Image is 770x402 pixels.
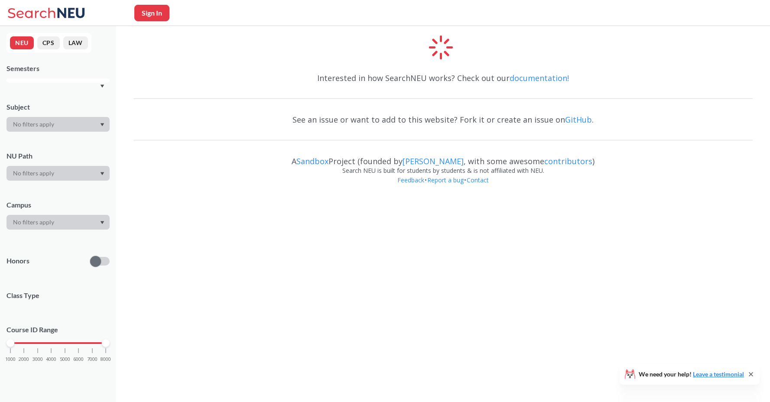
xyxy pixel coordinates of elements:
[296,156,328,166] a: Sandbox
[6,102,110,112] div: Subject
[100,221,104,224] svg: Dropdown arrow
[5,357,16,362] span: 1000
[510,73,569,83] a: documentation!
[6,151,110,161] div: NU Path
[100,172,104,175] svg: Dropdown arrow
[565,114,592,125] a: GitHub
[73,357,84,362] span: 6000
[397,176,425,184] a: Feedback
[133,149,753,166] div: A Project (founded by , with some awesome )
[101,357,111,362] span: 8000
[544,156,592,166] a: contributors
[6,166,110,181] div: Dropdown arrow
[6,64,110,73] div: Semesters
[6,256,29,266] p: Honors
[133,65,753,91] div: Interested in how SearchNEU works? Check out our
[19,357,29,362] span: 2000
[6,291,110,300] span: Class Type
[87,357,97,362] span: 7000
[32,357,43,362] span: 3000
[133,107,753,132] div: See an issue or want to add to this website? Fork it or create an issue on .
[133,166,753,175] div: Search NEU is built for students by students & is not affiliated with NEU.
[63,36,88,49] button: LAW
[10,36,34,49] button: NEU
[639,371,744,377] span: We need your help!
[100,84,104,88] svg: Dropdown arrow
[466,176,489,184] a: Contact
[37,36,60,49] button: CPS
[100,123,104,126] svg: Dropdown arrow
[46,357,56,362] span: 4000
[60,357,70,362] span: 5000
[134,5,169,21] button: Sign In
[403,156,464,166] a: [PERSON_NAME]
[427,176,464,184] a: Report a bug
[133,175,753,198] div: • •
[6,215,110,230] div: Dropdown arrow
[6,117,110,132] div: Dropdown arrow
[6,325,110,335] p: Course ID Range
[693,370,744,378] a: Leave a testimonial
[6,200,110,210] div: Campus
